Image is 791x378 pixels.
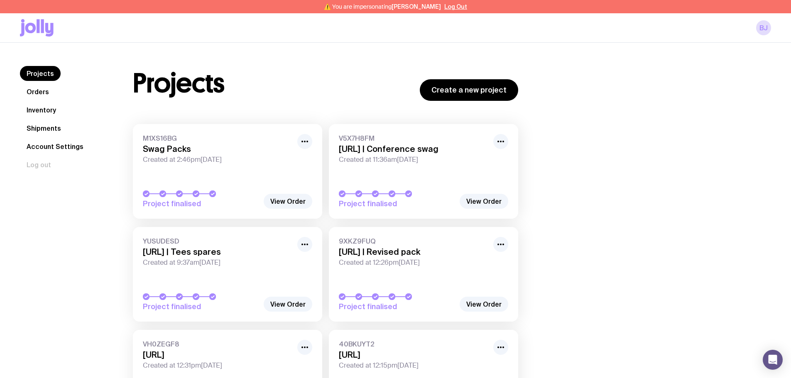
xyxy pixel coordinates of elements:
[143,156,292,164] span: Created at 2:46pm[DATE]
[143,134,292,142] span: M1XS16BG
[339,361,488,370] span: Created at 12:15pm[DATE]
[133,227,322,322] a: YUSUDESD[URL] | Tees sparesCreated at 9:37am[DATE]Project finalised
[143,237,292,245] span: YUSUDESD
[339,134,488,142] span: V5X7H8FM
[133,70,225,97] h1: Projects
[339,144,488,154] h3: [URL] | Conference swag
[420,79,518,101] a: Create a new project
[339,247,488,257] h3: [URL] | Revised pack
[143,340,292,348] span: VH0ZEGF8
[264,194,312,209] a: View Order
[20,139,90,154] a: Account Settings
[339,340,488,348] span: 40BKUYT2
[339,237,488,245] span: 9XKZ9FUQ
[20,157,58,172] button: Log out
[143,302,259,312] span: Project finalised
[143,350,292,360] h3: [URL]
[756,20,771,35] a: BJ
[20,84,56,99] a: Orders
[329,227,518,322] a: 9XKZ9FUQ[URL] | Revised packCreated at 12:26pm[DATE]Project finalised
[133,124,322,219] a: M1XS16BGSwag PacksCreated at 2:46pm[DATE]Project finalised
[339,156,488,164] span: Created at 11:36am[DATE]
[20,66,61,81] a: Projects
[143,199,259,209] span: Project finalised
[20,121,68,136] a: Shipments
[143,247,292,257] h3: [URL] | Tees spares
[143,144,292,154] h3: Swag Packs
[339,302,455,312] span: Project finalised
[143,259,292,267] span: Created at 9:37am[DATE]
[20,102,63,117] a: Inventory
[392,3,441,10] span: [PERSON_NAME]
[460,194,508,209] a: View Order
[324,3,441,10] span: ⚠️ You are impersonating
[444,3,467,10] button: Log Out
[339,259,488,267] span: Created at 12:26pm[DATE]
[143,361,292,370] span: Created at 12:31pm[DATE]
[264,297,312,312] a: View Order
[339,199,455,209] span: Project finalised
[329,124,518,219] a: V5X7H8FM[URL] | Conference swagCreated at 11:36am[DATE]Project finalised
[339,350,488,360] h3: [URL]
[763,350,783,370] div: Open Intercom Messenger
[460,297,508,312] a: View Order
